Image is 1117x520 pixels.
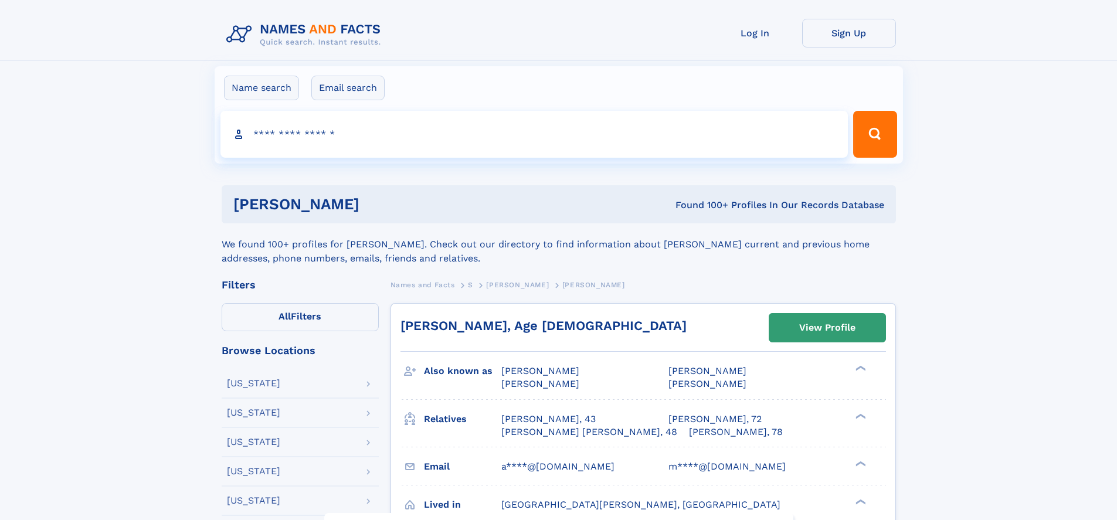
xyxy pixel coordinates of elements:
[501,426,677,439] a: [PERSON_NAME] [PERSON_NAME], 48
[668,413,762,426] a: [PERSON_NAME], 72
[233,197,518,212] h1: [PERSON_NAME]
[668,365,746,376] span: [PERSON_NAME]
[227,496,280,505] div: [US_STATE]
[853,111,897,158] button: Search Button
[486,277,549,292] a: [PERSON_NAME]
[517,199,884,212] div: Found 100+ Profiles In Our Records Database
[311,76,385,100] label: Email search
[501,378,579,389] span: [PERSON_NAME]
[853,498,867,505] div: ❯
[501,365,579,376] span: [PERSON_NAME]
[400,318,687,333] a: [PERSON_NAME], Age [DEMOGRAPHIC_DATA]
[279,311,291,322] span: All
[468,281,473,289] span: S
[668,378,746,389] span: [PERSON_NAME]
[222,345,379,356] div: Browse Locations
[222,303,379,331] label: Filters
[769,314,885,342] a: View Profile
[501,413,596,426] a: [PERSON_NAME], 43
[562,281,625,289] span: [PERSON_NAME]
[224,76,299,100] label: Name search
[222,223,896,266] div: We found 100+ profiles for [PERSON_NAME]. Check out our directory to find information about [PERS...
[799,314,855,341] div: View Profile
[222,280,379,290] div: Filters
[853,460,867,467] div: ❯
[853,365,867,372] div: ❯
[227,408,280,417] div: [US_STATE]
[802,19,896,47] a: Sign Up
[486,281,549,289] span: [PERSON_NAME]
[501,499,780,510] span: [GEOGRAPHIC_DATA][PERSON_NAME], [GEOGRAPHIC_DATA]
[468,277,473,292] a: S
[424,361,501,381] h3: Also known as
[424,457,501,477] h3: Email
[227,467,280,476] div: [US_STATE]
[853,412,867,420] div: ❯
[220,111,848,158] input: search input
[689,426,783,439] a: [PERSON_NAME], 78
[424,409,501,429] h3: Relatives
[222,19,391,50] img: Logo Names and Facts
[391,277,455,292] a: Names and Facts
[424,495,501,515] h3: Lived in
[708,19,802,47] a: Log In
[227,379,280,388] div: [US_STATE]
[227,437,280,447] div: [US_STATE]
